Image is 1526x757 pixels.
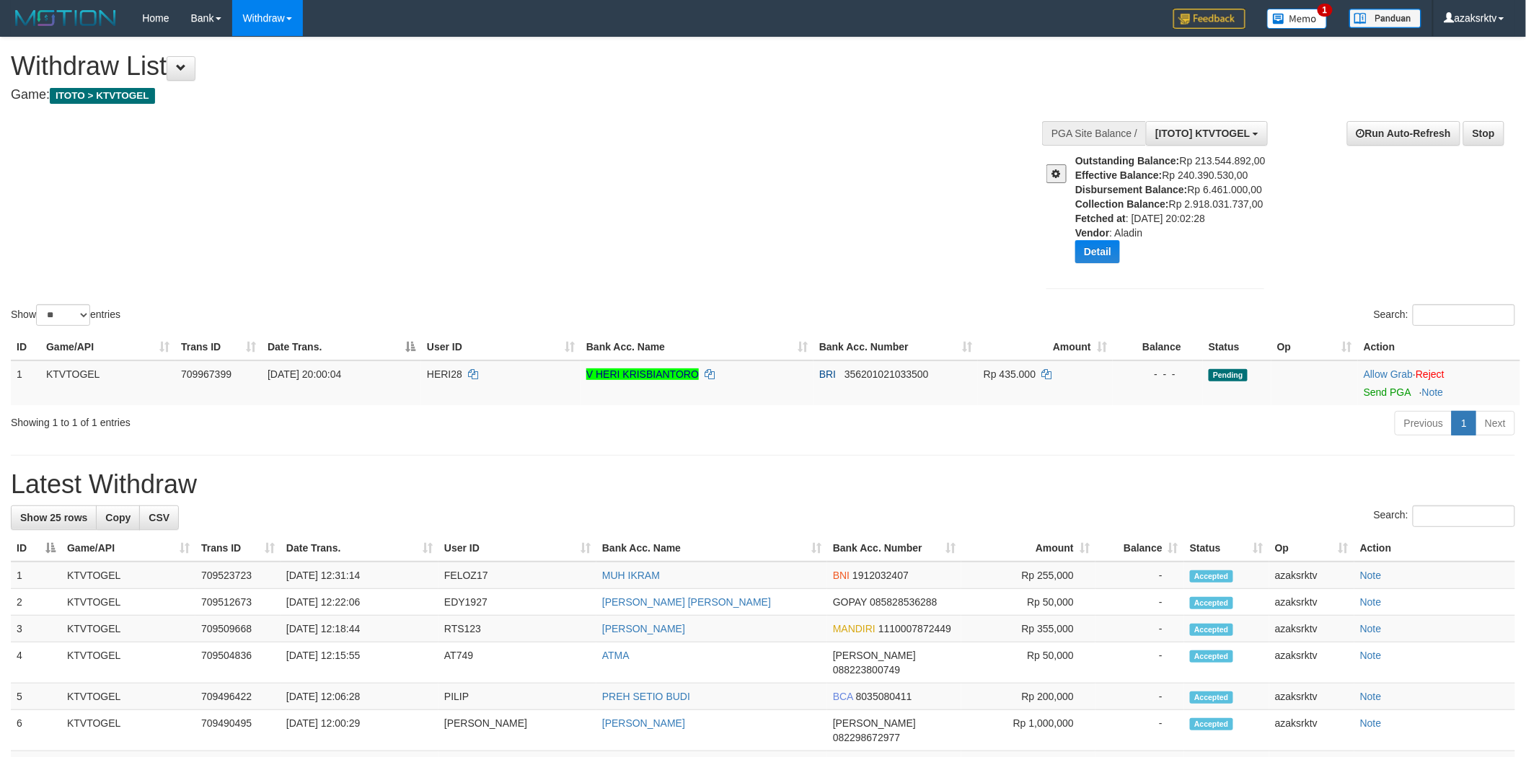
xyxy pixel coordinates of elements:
td: - [1095,642,1184,683]
a: Reject [1416,368,1445,380]
span: MANDIRI [833,623,876,634]
td: AT749 [438,642,596,683]
td: [DATE] 12:06:28 [281,683,438,710]
span: Copy 1110007872449 to clipboard [878,623,951,634]
th: Bank Acc. Number: activate to sort column ascending [827,535,961,562]
label: Search: [1374,304,1515,326]
button: Detail [1075,240,1120,263]
td: KTVTOGEL [61,683,195,710]
select: Showentries [36,304,90,326]
td: 2 [11,589,61,616]
span: Accepted [1190,570,1233,583]
span: HERI28 [427,368,462,380]
td: KTVTOGEL [61,616,195,642]
a: Allow Grab [1364,368,1413,380]
a: Note [1360,650,1382,661]
td: 709512673 [195,589,281,616]
span: Accepted [1190,650,1233,663]
span: Show 25 rows [20,512,87,523]
td: azaksrktv [1269,562,1354,589]
img: panduan.png [1349,9,1421,28]
td: 709490495 [195,710,281,751]
a: ATMA [602,650,630,661]
th: Status [1203,334,1271,360]
b: Disbursement Balance: [1075,184,1188,195]
th: Game/API: activate to sort column ascending [40,334,175,360]
a: Run Auto-Refresh [1347,121,1460,146]
td: azaksrktv [1269,589,1354,616]
td: [DATE] 12:18:44 [281,616,438,642]
a: Copy [96,505,140,530]
td: 6 [11,710,61,751]
span: BCA [833,691,853,702]
span: ITOTO > KTVTOGEL [50,88,155,104]
td: - [1095,616,1184,642]
a: Note [1360,691,1382,702]
a: Note [1422,386,1444,398]
input: Search: [1413,304,1515,326]
td: 5 [11,683,61,710]
span: CSV [149,512,169,523]
td: azaksrktv [1269,710,1354,751]
input: Search: [1413,505,1515,527]
th: Action [1354,535,1515,562]
td: - [1095,683,1184,710]
td: [DATE] 12:31:14 [281,562,438,589]
th: Trans ID: activate to sort column ascending [175,334,262,360]
a: [PERSON_NAME] [PERSON_NAME] [602,596,771,608]
span: [ITOTO] KTVTOGEL [1155,128,1250,139]
a: Send PGA [1364,386,1411,398]
td: [DATE] 12:00:29 [281,710,438,751]
span: Copy 356201021033500 to clipboard [844,368,929,380]
td: 1 [11,360,40,405]
td: 709509668 [195,616,281,642]
td: azaksrktv [1269,642,1354,683]
b: Fetched at [1075,213,1126,224]
td: [PERSON_NAME] [438,710,596,751]
span: Copy 8035080411 to clipboard [856,691,912,702]
th: Balance [1113,334,1203,360]
th: Op: activate to sort column ascending [1269,535,1354,562]
th: ID [11,334,40,360]
th: Bank Acc. Name: activate to sort column ascending [581,334,813,360]
span: Copy [105,512,131,523]
td: Rp 1,000,000 [961,710,1095,751]
a: Note [1360,596,1382,608]
a: [PERSON_NAME] [602,623,685,634]
button: [ITOTO] KTVTOGEL [1146,121,1268,146]
span: [PERSON_NAME] [833,650,916,661]
th: Trans ID: activate to sort column ascending [195,535,281,562]
a: V HERI KRISBIANTORO [586,368,699,380]
td: 4 [11,642,61,683]
span: BNI [833,570,850,581]
td: azaksrktv [1269,683,1354,710]
td: [DATE] 12:15:55 [281,642,438,683]
span: 1 [1318,4,1333,17]
th: Bank Acc. Number: activate to sort column ascending [813,334,978,360]
div: PGA Site Balance / [1042,121,1146,146]
a: Note [1360,570,1382,581]
a: Note [1360,717,1382,729]
td: Rp 50,000 [961,642,1095,683]
td: 709504836 [195,642,281,683]
span: Copy 088223800749 to clipboard [833,664,900,676]
span: BRI [819,368,836,380]
img: Button%20Memo.svg [1267,9,1328,29]
span: GOPAY [833,596,867,608]
td: Rp 200,000 [961,683,1095,710]
a: Show 25 rows [11,505,97,530]
span: [PERSON_NAME] [833,717,916,729]
td: RTS123 [438,616,596,642]
td: KTVTOGEL [61,589,195,616]
td: azaksrktv [1269,616,1354,642]
td: 3 [11,616,61,642]
span: Pending [1209,369,1248,381]
span: Copy 1912032407 to clipboard [852,570,909,581]
span: Accepted [1190,597,1233,609]
td: Rp 355,000 [961,616,1095,642]
th: Amount: activate to sort column ascending [961,535,1095,562]
td: 709523723 [195,562,281,589]
label: Show entries [11,304,120,326]
th: Date Trans.: activate to sort column ascending [281,535,438,562]
td: EDY1927 [438,589,596,616]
